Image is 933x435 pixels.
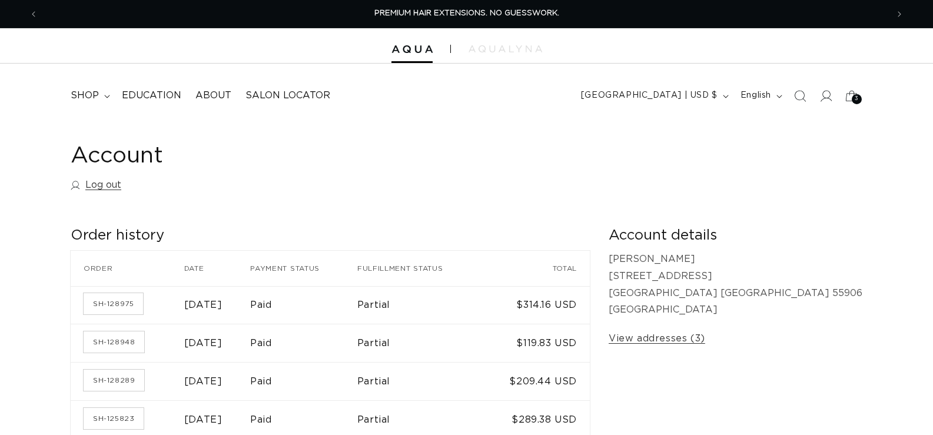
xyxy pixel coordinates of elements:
a: View addresses (3) [609,330,705,347]
summary: shop [64,82,115,109]
time: [DATE] [184,415,223,424]
td: Partial [357,286,486,324]
td: Paid [250,362,357,400]
a: Order number SH-128975 [84,293,143,314]
time: [DATE] [184,338,223,348]
h2: Order history [71,227,590,245]
td: Partial [357,324,486,362]
p: [PERSON_NAME] [STREET_ADDRESS] [GEOGRAPHIC_DATA] [GEOGRAPHIC_DATA] 55906 [GEOGRAPHIC_DATA] [609,251,862,318]
summary: Search [787,83,813,109]
a: Order number SH-125823 [84,408,144,429]
span: Education [122,89,181,102]
td: Paid [250,324,357,362]
th: Order [71,251,184,286]
button: Next announcement [886,3,912,25]
span: English [741,89,771,102]
span: About [195,89,231,102]
span: Salon Locator [245,89,330,102]
th: Payment status [250,251,357,286]
img: aqualyna.com [469,45,542,52]
a: About [188,82,238,109]
span: 3 [855,94,859,104]
th: Total [486,251,590,286]
td: $119.83 USD [486,324,590,362]
span: PREMIUM HAIR EXTENSIONS. NO GUESSWORK. [374,9,559,17]
img: Aqua Hair Extensions [391,45,433,54]
a: Order number SH-128948 [84,331,144,353]
td: Paid [250,286,357,324]
a: Salon Locator [238,82,337,109]
span: [GEOGRAPHIC_DATA] | USD $ [581,89,718,102]
td: Partial [357,362,486,400]
td: $314.16 USD [486,286,590,324]
button: Previous announcement [21,3,47,25]
button: English [733,85,787,107]
time: [DATE] [184,300,223,310]
a: Log out [71,177,121,194]
h1: Account [71,142,862,171]
h2: Account details [609,227,862,245]
th: Fulfillment status [357,251,486,286]
td: $209.44 USD [486,362,590,400]
button: [GEOGRAPHIC_DATA] | USD $ [574,85,733,107]
span: shop [71,89,99,102]
time: [DATE] [184,377,223,386]
a: Education [115,82,188,109]
a: Order number SH-128289 [84,370,144,391]
th: Date [184,251,250,286]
